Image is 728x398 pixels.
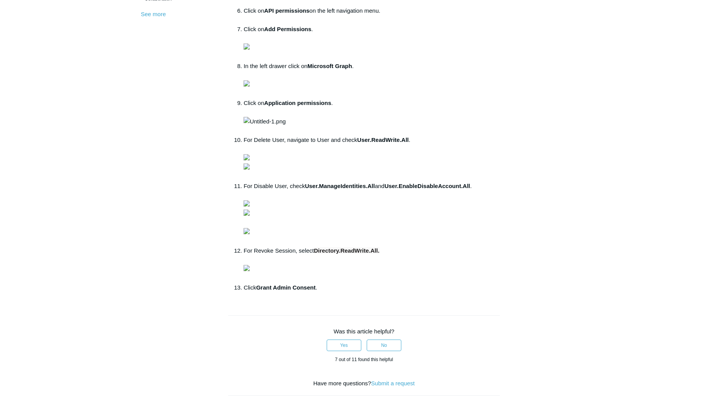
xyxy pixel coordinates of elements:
[244,200,250,206] img: 28485733049747
[244,62,500,98] li: In the left drawer click on .
[244,25,500,62] li: Click on .
[244,135,500,182] li: For Delete User, navigate to User and check .
[244,80,250,87] img: 28485733007891
[307,63,352,69] strong: Microsoft Graph
[244,6,500,25] li: Click on on the left navigation menu.
[314,247,379,254] span: Directory.ReadWrite.All.
[371,380,414,386] a: Submit a request
[367,340,401,351] button: This article was not helpful
[357,137,409,143] strong: User.ReadWrite.All
[244,117,286,126] img: Untitled-1.png
[244,283,500,292] li: Click .
[335,357,393,362] span: 7 out of 11 found this helpful
[244,182,500,246] li: For Disable User, check and .
[244,163,250,170] img: 28485733024275
[305,183,375,189] strong: User.ManageIdentities.All
[244,154,250,160] img: 28485733010963
[244,228,250,234] img: 28485733499155
[244,210,250,216] img: 28485733491987
[384,183,470,189] strong: User.EnableDisableAccount.All
[264,7,310,14] strong: API permissions
[264,26,312,32] strong: Add Permissions
[256,284,316,291] strong: Grant Admin Consent
[141,11,166,17] a: See more
[264,100,331,106] strong: Application permissions
[244,265,250,271] img: 28485749840403
[334,328,394,335] span: Was this article helpful?
[244,98,500,135] li: Click on .
[244,43,250,50] img: 28485733445395
[327,340,361,351] button: This article was helpful
[228,379,500,388] div: Have more questions?
[244,246,500,283] li: For Revoke Session, select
